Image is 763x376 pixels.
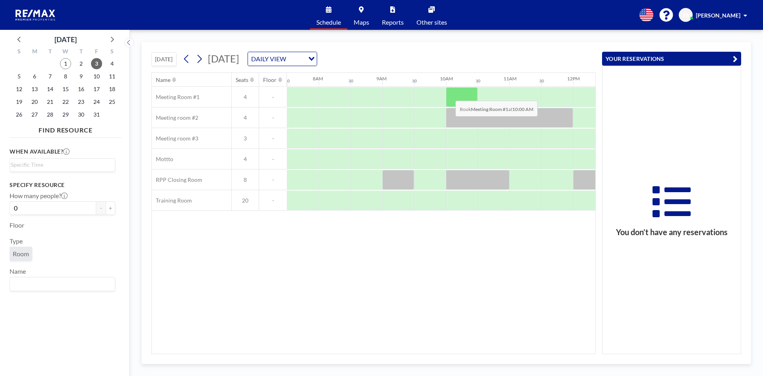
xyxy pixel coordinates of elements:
span: - [259,176,287,183]
div: W [58,47,74,57]
span: 3 [232,135,259,142]
span: Friday, October 10, 2025 [91,71,102,82]
div: 30 [349,78,353,84]
label: How many people? [10,192,68,200]
span: Sunday, October 12, 2025 [14,84,25,95]
div: 30 [539,78,544,84]
span: Maps [354,19,369,25]
div: Floor [263,76,277,84]
div: [DATE] [54,34,77,45]
span: Wednesday, October 15, 2025 [60,84,71,95]
span: Monday, October 6, 2025 [29,71,40,82]
span: Monday, October 13, 2025 [29,84,40,95]
h3: You don’t have any reservations [602,227,741,237]
span: Meeting room #3 [152,135,198,142]
div: T [43,47,58,57]
div: S [12,47,27,57]
span: Wednesday, October 29, 2025 [60,109,71,120]
div: M [27,47,43,57]
span: Meeting Room #1 [152,94,199,101]
span: Tuesday, October 14, 2025 [45,84,56,95]
div: T [73,47,89,57]
input: Search for option [11,279,110,289]
span: Saturday, October 25, 2025 [107,96,118,107]
span: Reports [382,19,404,25]
span: Friday, October 24, 2025 [91,96,102,107]
span: Thursday, October 2, 2025 [76,58,87,69]
h3: Specify resource [10,181,115,189]
span: Tuesday, October 7, 2025 [45,71,56,82]
div: 8AM [313,76,323,82]
span: Saturday, October 4, 2025 [107,58,118,69]
input: Search for option [11,160,110,169]
b: 10:00 AM [512,106,533,112]
span: DAILY VIEW [250,54,288,64]
div: 11AM [504,76,517,82]
span: Training Room [152,197,192,204]
span: Wednesday, October 1, 2025 [60,58,71,69]
span: - [259,94,287,101]
span: 4 [232,156,259,163]
button: + [106,201,115,215]
div: Search for option [10,159,115,171]
span: Meeting room #2 [152,114,198,121]
span: Schedule [316,19,341,25]
span: Monday, October 20, 2025 [29,96,40,107]
span: Tuesday, October 21, 2025 [45,96,56,107]
div: 30 [476,78,480,84]
span: Friday, October 17, 2025 [91,84,102,95]
span: - [259,114,287,121]
div: Search for option [10,277,115,291]
span: Tuesday, October 28, 2025 [45,109,56,120]
span: SS [683,12,689,19]
span: Room [13,250,29,258]
div: Search for option [248,52,317,66]
span: Thursday, October 16, 2025 [76,84,87,95]
label: Floor [10,221,24,229]
span: - [259,156,287,163]
span: Thursday, October 9, 2025 [76,71,87,82]
span: - [259,135,287,142]
input: Search for option [289,54,304,64]
span: Wednesday, October 8, 2025 [60,71,71,82]
div: 10AM [440,76,453,82]
img: organization-logo [13,7,59,23]
span: Book at [455,101,538,117]
span: Monday, October 27, 2025 [29,109,40,120]
div: 9AM [376,76,387,82]
span: - [259,197,287,204]
span: RPP Closing Room [152,176,202,183]
span: Sunday, October 5, 2025 [14,71,25,82]
div: 30 [285,78,290,84]
span: Saturday, October 18, 2025 [107,84,118,95]
div: S [104,47,120,57]
label: Name [10,267,26,275]
span: Sunday, October 26, 2025 [14,109,25,120]
div: F [89,47,104,57]
span: 4 [232,114,259,121]
span: Mottto [152,156,173,163]
button: [DATE] [151,52,176,66]
span: 4 [232,94,259,101]
label: Type [10,237,23,245]
div: 12PM [567,76,580,82]
span: Other sites [416,19,447,25]
b: Meeting Room #1 [471,106,508,112]
div: Name [156,76,170,84]
span: Friday, October 31, 2025 [91,109,102,120]
span: Thursday, October 30, 2025 [76,109,87,120]
span: Saturday, October 11, 2025 [107,71,118,82]
div: Seats [236,76,248,84]
button: - [96,201,106,215]
h4: FIND RESOURCE [10,123,122,134]
span: [DATE] [208,53,239,64]
div: 30 [412,78,417,84]
span: Sunday, October 19, 2025 [14,96,25,107]
span: Thursday, October 23, 2025 [76,96,87,107]
span: [PERSON_NAME] [696,12,740,19]
button: YOUR RESERVATIONS [602,52,741,66]
span: Friday, October 3, 2025 [91,58,102,69]
span: 20 [232,197,259,204]
span: 8 [232,176,259,183]
span: Wednesday, October 22, 2025 [60,96,71,107]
